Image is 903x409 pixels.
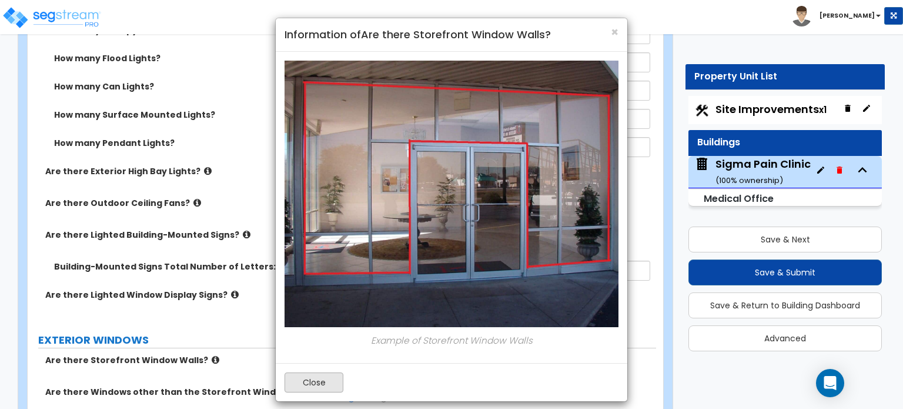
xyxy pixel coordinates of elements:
div: Open Intercom Messenger [816,369,844,397]
h4: Information of Are there Storefront Window Walls? [285,27,618,42]
button: Close [611,26,618,38]
button: Close [285,373,343,393]
em: Example of Storefront Window Walls [371,334,533,347]
img: 22.jpg [285,61,637,327]
span: × [611,24,618,41]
